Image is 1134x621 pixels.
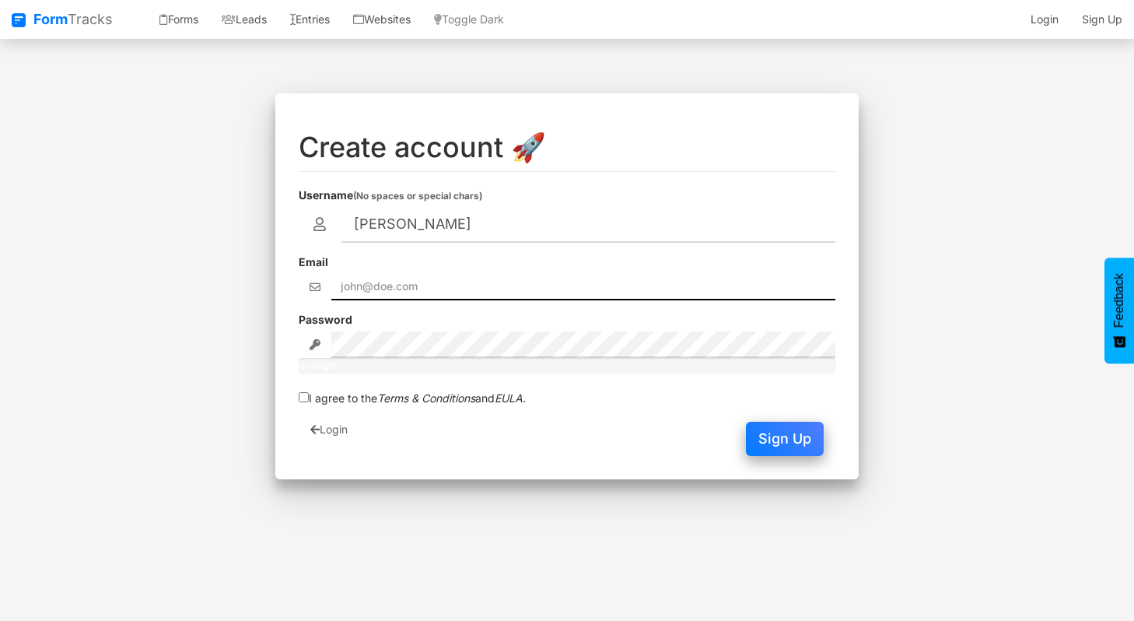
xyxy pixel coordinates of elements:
[377,391,475,405] a: Terms & Conditions
[299,132,835,163] h1: Create account 🚀
[299,392,309,402] input: I agree to theTerms & ConditionsandEULA.
[1104,258,1134,363] button: Feedback - Show survey
[495,391,523,405] a: EULA
[33,11,68,27] strong: Form
[353,190,482,202] small: (No spaces or special chars)
[341,207,836,243] input: username
[299,389,526,406] label: I agree to the and .
[299,254,328,270] label: Email
[310,423,348,436] a: Login
[299,312,352,328] label: Password
[1112,273,1126,328] span: Feedback
[331,274,836,300] input: john@doe.com
[299,188,482,203] label: Username
[746,422,824,456] button: Sign Up
[12,13,26,27] img: icon.png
